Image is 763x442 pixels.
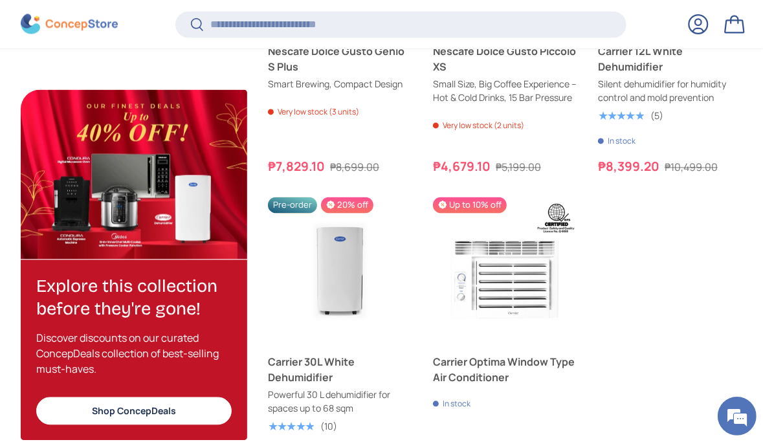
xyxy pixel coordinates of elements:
[212,6,243,38] div: Minimize live chat window
[268,354,412,385] a: Carrier 30L White Dehumidifier
[598,43,742,74] a: Carrier 12L White Dehumidifier
[433,197,577,341] a: Carrier Optima Window Type Air Conditioner
[21,89,247,260] a: Explore this collection before they're gone!
[67,72,217,89] div: Chat with us now
[21,14,118,34] img: ConcepStore
[36,329,232,376] p: Discover discounts on our curated ConcepDeals collection of best-selling must-haves.
[433,43,577,74] a: Nescafé Dolce Gusto Piccolo XS
[433,197,507,213] span: Up to 10% off
[268,197,412,341] a: Carrier 30L White Dehumidifier
[433,354,577,385] a: Carrier Optima Window Type Air Conditioner
[6,300,247,346] textarea: Type your message and hit 'Enter'
[36,397,232,425] a: Shop ConcepDeals
[268,43,412,74] a: Nescafé Dolce Gusto Genio S Plus
[36,275,232,321] h2: Explore this collection before they're gone!
[268,197,317,213] span: Pre-order
[321,197,373,213] span: 20% off
[75,137,179,267] span: We're online!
